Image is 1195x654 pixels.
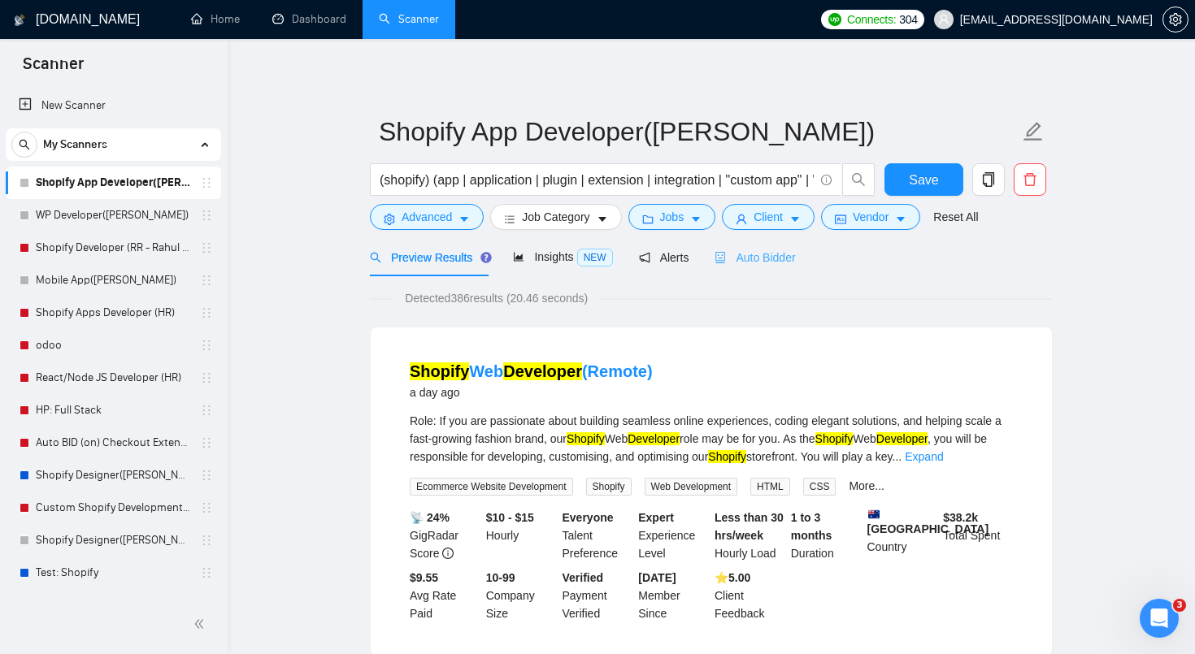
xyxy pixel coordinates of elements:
[10,52,97,86] span: Scanner
[17,271,308,331] div: Profile image for DimaRate your conversationDima•25m ago
[410,478,573,496] span: Ecommerce Website Development
[486,511,534,524] b: $10 - $15
[36,589,190,622] a: shopify development
[1173,599,1186,612] span: 3
[847,11,896,28] span: Connects:
[14,7,25,33] img: logo
[933,208,978,226] a: Reset All
[635,569,711,622] div: Member Since
[200,566,213,579] span: holder
[940,509,1016,562] div: Total Spent
[33,425,132,442] span: Search for help
[36,427,190,459] a: Auto BID (on) Checkout Extension Shopify - RR
[938,14,949,25] span: user
[200,436,213,449] span: holder
[513,250,612,263] span: Insights
[33,284,66,317] img: Profile image for Dima
[490,204,621,230] button: barsJob Categorycaret-down
[16,246,309,331] div: Recent messageProfile image for DimaRate your conversationDima•25m ago
[200,176,213,189] span: holder
[36,557,190,589] a: Test: Shopify
[868,509,880,520] img: 🇦🇺
[384,213,395,225] span: setting
[410,511,450,524] b: 📡 24%
[410,412,1013,466] div: Role: If you are passionate about building seamless online experiences, coding elegant solutions,...
[479,250,493,265] div: Tooltip anchor
[36,362,190,394] a: React/Node JS Developer (HR)
[174,26,206,58] img: Profile image for Nazar
[191,12,240,26] a: homeHome
[567,432,605,445] mark: Shopify
[708,450,746,463] mark: Shopify
[280,26,309,55] div: Close
[635,509,711,562] div: Experience Level
[24,417,302,449] button: Search for help
[483,569,559,622] div: Company Size
[639,252,650,263] span: notification
[236,26,268,58] img: Profile image for Dima
[36,459,190,492] a: Shopify Designer([PERSON_NAME])
[842,163,875,196] button: search
[33,115,293,198] p: Hi [EMAIL_ADDRESS][DOMAIN_NAME] 👋
[108,505,216,570] button: Messages
[200,306,213,319] span: holder
[504,213,515,225] span: bars
[379,12,439,26] a: searchScanner
[973,172,1004,187] span: copy
[876,432,928,445] mark: Developer
[645,478,738,496] span: Web Development
[843,172,874,187] span: search
[72,301,102,318] div: Dima
[458,213,470,225] span: caret-down
[33,462,272,496] div: ✅ How To: Connect your agency to [DOMAIN_NAME]
[200,241,213,254] span: holder
[200,209,213,222] span: holder
[11,132,37,158] button: search
[6,89,221,122] li: New Scanner
[258,545,284,557] span: Help
[193,616,210,632] span: double-left
[711,509,788,562] div: Hourly Load
[12,139,37,150] span: search
[867,509,989,535] b: [GEOGRAPHIC_DATA]
[36,297,190,329] a: Shopify Apps Developer (HR)
[106,301,163,318] div: • 25m ago
[36,329,190,362] a: odoo
[899,11,917,28] span: 304
[33,198,293,226] p: How can we help?
[750,478,790,496] span: HTML
[370,252,381,263] span: search
[638,511,674,524] b: Expert
[821,204,920,230] button: idcardVendorcaret-down
[410,571,438,584] b: $9.55
[43,128,107,161] span: My Scanners
[205,26,237,58] img: Profile image for Mariia
[715,252,726,263] span: robot
[895,213,906,225] span: caret-down
[200,404,213,417] span: holder
[690,213,702,225] span: caret-down
[736,213,747,225] span: user
[36,545,72,557] span: Home
[563,571,604,584] b: Verified
[789,213,801,225] span: caret-down
[711,569,788,622] div: Client Feedback
[559,569,636,622] div: Payment Verified
[864,509,941,562] div: Country
[1163,13,1188,26] span: setting
[33,353,272,370] div: Send us a message
[628,432,680,445] mark: Developer
[402,208,452,226] span: Advanced
[715,571,750,584] b: ⭐️ 5.00
[36,199,190,232] a: WP Developer([PERSON_NAME])
[972,163,1005,196] button: copy
[36,264,190,297] a: Mobile App([PERSON_NAME])
[483,509,559,562] div: Hourly
[410,362,469,380] mark: Shopify
[828,13,841,26] img: upwork-logo.png
[200,501,213,514] span: holder
[722,204,815,230] button: userClientcaret-down
[1162,13,1188,26] a: setting
[200,339,213,352] span: holder
[200,469,213,482] span: holder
